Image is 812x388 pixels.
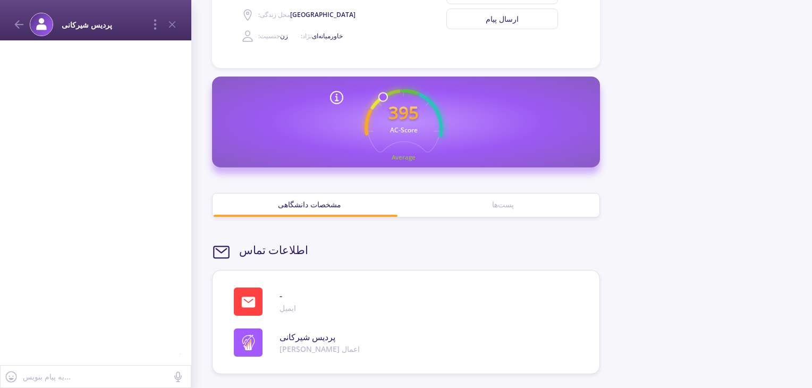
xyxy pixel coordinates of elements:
button: ارسال پیام [446,9,559,29]
font: [GEOGRAPHIC_DATA] [290,10,356,19]
img: لوگو [30,13,53,36]
font: پست‌ها [492,199,514,209]
text: AC-Score [390,125,417,134]
font: نژاد: [301,31,312,40]
img: لوگو [241,335,256,350]
text: 395 [388,100,419,124]
font: اطلاعات تماس [239,242,308,257]
text: Average [392,153,416,161]
font: - [280,290,282,302]
font: خاورمیانه‌ای [312,31,343,40]
font: پردیس شیرکانی [280,331,335,343]
font: زن [280,31,288,40]
font: ایمیل [280,303,296,313]
font: پردیس شیرکانی [62,20,112,30]
font: محل زندگی: [258,10,290,19]
font: مشخصات دانشگاهی [278,199,341,209]
font: جنسیت: [258,31,280,40]
font: [PERSON_NAME] اعمال [280,344,360,354]
font: ارسال پیام [486,14,519,24]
